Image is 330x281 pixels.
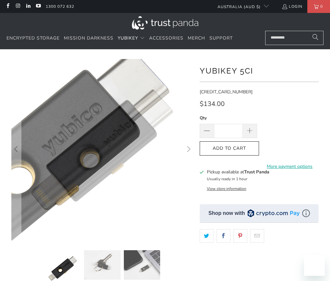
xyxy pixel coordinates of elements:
[209,31,233,46] a: Support
[25,4,31,9] a: Trust Panda Australia on LinkedIn
[118,35,138,41] span: YubiKey
[149,31,183,46] a: Accessories
[64,35,113,41] span: Mission Darkness
[84,250,121,280] img: YubiKey 5Ci - Trust Panda
[200,114,257,122] label: Qty
[207,169,269,175] h3: Pickup available at
[6,35,60,41] span: Encrypted Storage
[200,254,319,268] iframe: Reviews Widget
[11,59,193,240] a: YubiKey 5Ci - Trust Panda
[206,146,252,151] span: Add to Cart
[11,59,21,240] button: Previous
[265,31,324,45] input: Search...
[209,35,233,41] span: Support
[207,186,246,191] button: View store information
[64,31,113,46] a: Mission Darkness
[183,59,194,240] button: Next
[15,4,20,9] a: Trust Panda Australia on Instagram
[6,31,60,46] a: Encrypted Storage
[233,229,247,243] a: Share this on Pinterest
[5,4,10,9] a: Trust Panda Australia on Facebook
[188,35,205,41] span: Merch
[200,100,225,108] span: $134.00
[208,210,245,217] div: Shop now with
[200,89,253,95] span: [CREDIT_CARD_NUMBER]
[188,31,205,46] a: Merch
[200,141,259,156] button: Add to Cart
[118,31,145,46] summary: YubiKey
[124,250,160,280] img: YubiKey 5Ci - Trust Panda
[200,64,319,77] h1: YubiKey 5Ci
[304,255,325,276] iframe: Button to launch messaging window
[307,31,324,45] button: Search
[149,35,183,41] span: Accessories
[35,4,41,9] a: Trust Panda Australia on YouTube
[217,229,230,243] a: Share this on Facebook
[200,229,214,243] a: Share this on Twitter
[282,3,302,10] a: Login
[46,3,74,10] a: 1300 072 632
[132,16,198,29] img: Trust Panda Australia
[250,229,264,243] a: Email this to a friend
[244,169,269,175] b: Trust Panda
[207,176,247,181] small: Usually ready in 1 hour
[261,163,318,170] a: More payment options
[6,31,233,46] nav: Translation missing: en.navigation.header.main_nav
